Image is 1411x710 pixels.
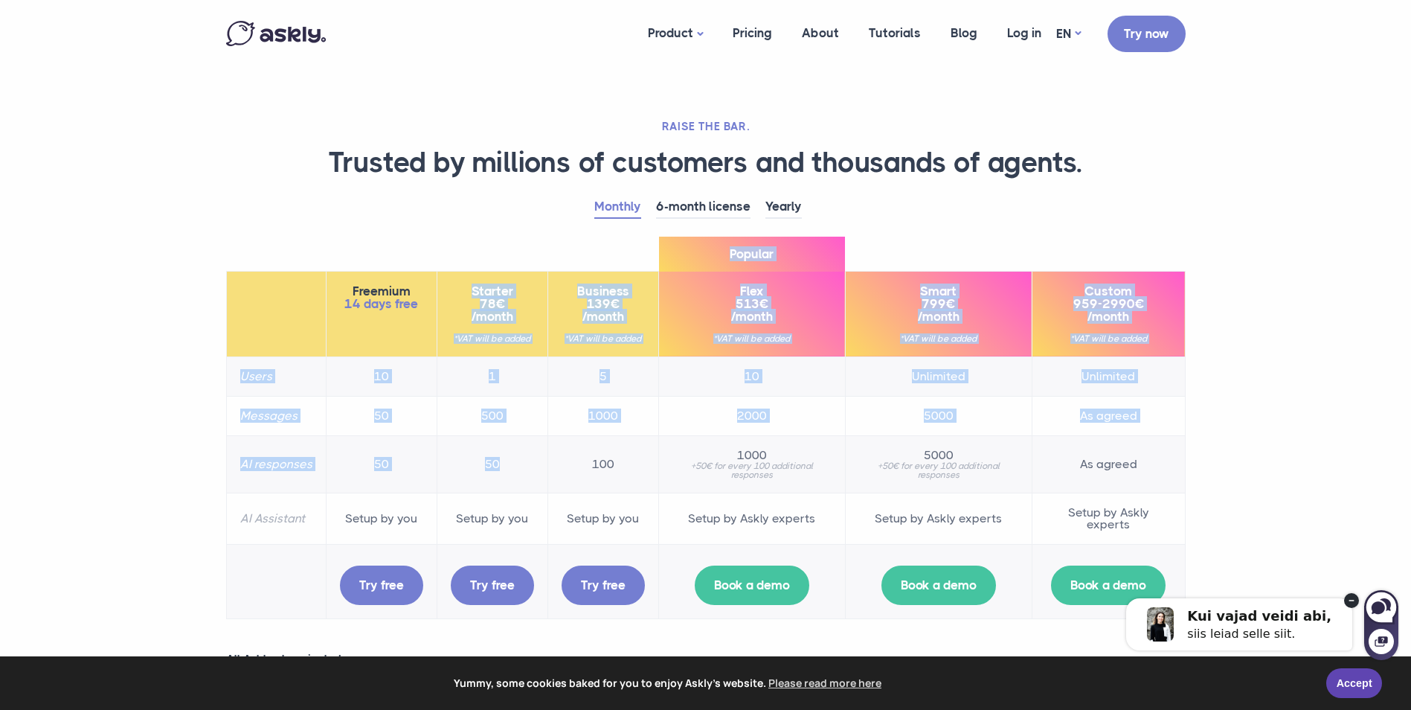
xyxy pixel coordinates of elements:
[451,566,534,605] a: Try free
[1046,285,1171,298] span: Custom
[658,396,845,435] td: 2000
[695,566,809,605] a: Book a demo
[1032,356,1185,396] td: Unlimited
[1108,16,1186,52] a: Try now
[562,334,645,343] small: *VAT will be added
[594,196,641,219] a: Monthly
[226,652,352,666] strong: All Askly plans include:
[326,493,437,544] td: Setup by you
[340,285,423,298] span: Freemium
[226,493,326,544] th: AI Assistant
[547,396,658,435] td: 1000
[718,4,787,62] a: Pricing
[562,310,645,323] span: /month
[326,435,437,493] td: 50
[1051,566,1166,605] a: Book a demo
[1032,396,1185,435] td: As agreed
[787,4,854,62] a: About
[226,356,326,396] th: Users
[22,672,1316,694] span: Yummy, some cookies baked for you to enjoy Askly's website.
[845,396,1032,435] td: 5000
[633,4,718,63] a: Product
[562,298,645,310] span: 139€
[765,196,802,219] a: Yearly
[659,237,845,272] span: Popular
[859,461,1018,479] small: +50€ for every 100 additional responses
[226,145,1186,181] h1: Trusted by millions of customers and thousands of agents.
[1094,571,1400,662] iframe: Askly chat
[672,285,832,298] span: Flex
[658,493,845,544] td: Setup by Askly experts
[226,435,326,493] th: AI responses
[845,356,1032,396] td: Unlimited
[226,396,326,435] th: Messages
[859,298,1018,310] span: 799€
[1046,310,1171,323] span: /month
[859,285,1018,298] span: Smart
[437,396,547,435] td: 500
[326,396,437,435] td: 50
[451,285,534,298] span: Starter
[672,298,832,310] span: 513€
[1326,668,1382,698] a: Accept
[845,493,1032,544] td: Setup by Askly experts
[766,672,884,694] a: learn more about cookies
[437,493,547,544] td: Setup by you
[672,461,832,479] small: +50€ for every 100 additional responses
[547,493,658,544] td: Setup by you
[854,4,936,62] a: Tutorials
[658,356,845,396] td: 10
[451,310,534,323] span: /month
[672,310,832,323] span: /month
[1046,298,1171,310] span: 959-2990€
[881,566,996,605] a: Book a demo
[1056,23,1081,45] a: EN
[437,356,547,396] td: 1
[547,435,658,493] td: 100
[562,566,645,605] a: Try free
[992,4,1056,62] a: Log in
[451,334,534,343] small: *VAT will be added
[672,334,832,343] small: *VAT will be added
[437,435,547,493] td: 50
[936,4,992,62] a: Blog
[547,356,658,396] td: 5
[226,119,1186,134] h2: RAISE THE BAR.
[451,298,534,310] span: 78€
[859,450,1018,461] span: 5000
[340,566,423,605] a: Try free
[226,21,326,46] img: Askly
[562,285,645,298] span: Business
[672,450,832,461] span: 1000
[1046,334,1171,343] small: *VAT will be added
[326,356,437,396] td: 10
[340,298,423,310] span: 14 days free
[1032,493,1185,544] td: Setup by Askly experts
[1046,458,1171,470] span: As agreed
[656,196,751,219] a: 6-month license
[859,334,1018,343] small: *VAT will be added
[859,310,1018,323] span: /month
